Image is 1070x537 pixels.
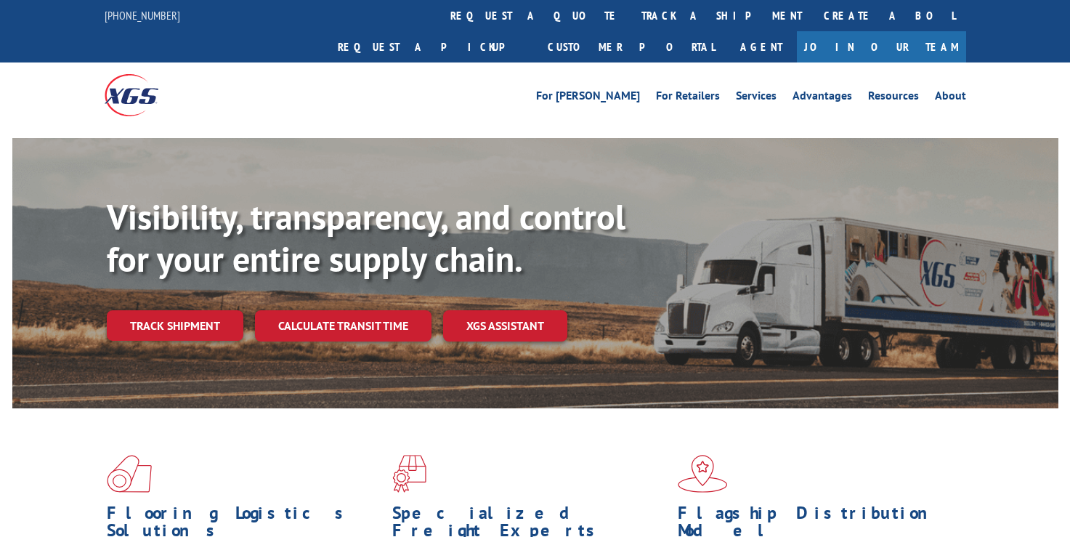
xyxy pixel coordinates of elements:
a: For [PERSON_NAME] [536,90,640,106]
img: xgs-icon-focused-on-flooring-red [392,455,426,493]
b: Visibility, transparency, and control for your entire supply chain. [107,194,625,281]
a: For Retailers [656,90,720,106]
a: Services [736,90,777,106]
img: xgs-icon-flagship-distribution-model-red [678,455,728,493]
a: Request a pickup [327,31,537,62]
a: Customer Portal [537,31,726,62]
a: Join Our Team [797,31,966,62]
a: Resources [868,90,919,106]
a: Track shipment [107,310,243,341]
a: Calculate transit time [255,310,431,342]
a: XGS ASSISTANT [443,310,567,342]
a: About [935,90,966,106]
a: [PHONE_NUMBER] [105,8,180,23]
a: Advantages [793,90,852,106]
a: Agent [726,31,797,62]
img: xgs-icon-total-supply-chain-intelligence-red [107,455,152,493]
